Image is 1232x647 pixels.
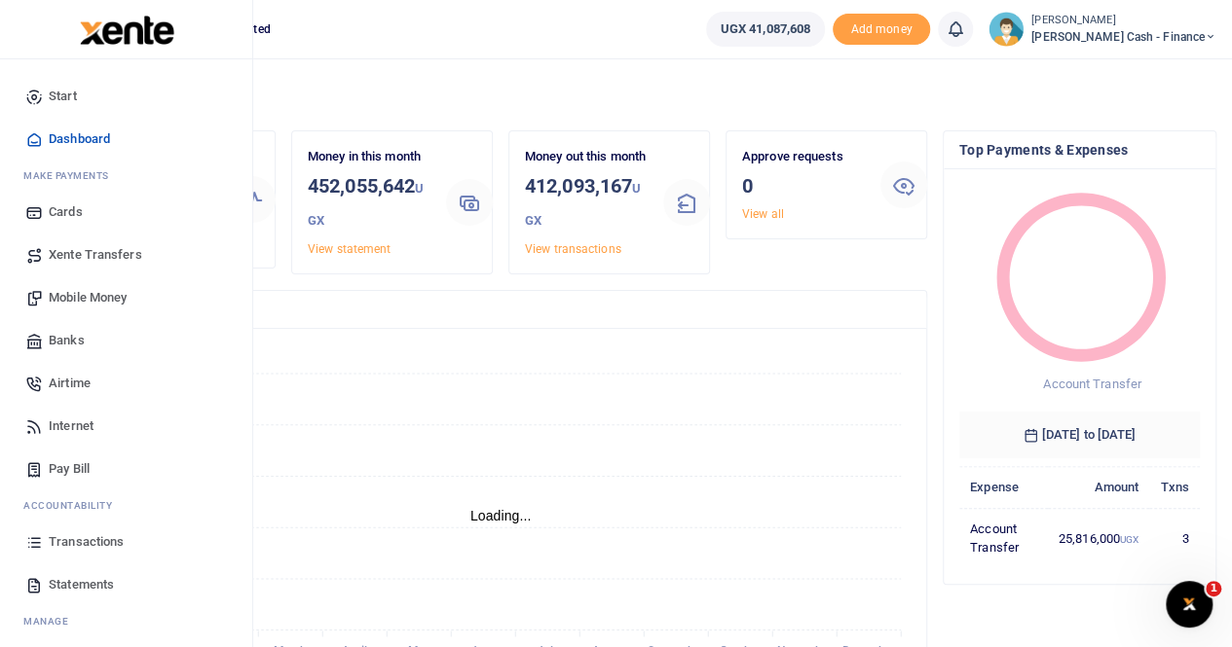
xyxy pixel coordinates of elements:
[49,459,90,479] span: Pay Bill
[833,14,930,46] span: Add money
[16,276,237,319] a: Mobile Money
[308,147,430,167] p: Money in this month
[1043,377,1141,391] span: Account Transfer
[16,448,237,490] a: Pay Bill
[525,171,648,235] h3: 412,093,167
[742,171,865,200] h3: 0
[16,606,237,636] li: M
[833,20,930,35] a: Add money
[49,416,93,436] span: Internet
[16,405,237,448] a: Internet
[49,87,77,106] span: Start
[525,242,621,256] a: View transactions
[833,14,930,46] li: Toup your wallet
[308,181,424,228] small: UGX
[49,575,114,594] span: Statements
[1166,581,1213,628] iframe: Intercom live chat
[1048,508,1150,568] td: 25,816,000
[1120,534,1139,545] small: UGX
[308,242,391,256] a: View statement
[78,21,174,36] a: logo-small logo-large logo-large
[470,508,532,523] text: Loading...
[74,84,1216,105] h4: Hello Pricillah
[959,139,1200,161] h4: Top Payments & Expenses
[721,19,810,39] span: UGX 41,087,608
[38,498,112,513] span: countability
[698,12,833,47] li: Wallet ballance
[742,207,784,221] a: View all
[33,168,109,183] span: ake Payments
[1031,28,1216,46] span: [PERSON_NAME] Cash - Finance
[49,374,91,393] span: Airtime
[16,161,237,191] li: M
[49,202,83,222] span: Cards
[49,129,110,149] span: Dashboard
[1149,508,1200,568] td: 3
[525,181,641,228] small: UGX
[959,508,1048,568] td: Account Transfer
[1048,466,1150,508] th: Amount
[1031,13,1216,29] small: [PERSON_NAME]
[16,118,237,161] a: Dashboard
[49,532,124,552] span: Transactions
[16,234,237,276] a: Xente Transfers
[49,245,142,265] span: Xente Transfers
[742,147,865,167] p: Approve requests
[989,12,1216,47] a: profile-user [PERSON_NAME] [PERSON_NAME] Cash - Finance
[49,331,85,350] span: Banks
[16,563,237,606] a: Statements
[989,12,1024,47] img: profile-user
[525,147,648,167] p: Money out this month
[16,191,237,234] a: Cards
[49,288,127,307] span: Mobile Money
[16,521,237,563] a: Transactions
[959,466,1048,508] th: Expense
[16,490,237,521] li: Ac
[91,299,911,320] h4: Transactions Overview
[16,362,237,405] a: Airtime
[33,614,69,629] span: anage
[16,75,237,118] a: Start
[1206,581,1221,596] span: 1
[706,12,825,47] a: UGX 41,087,608
[80,16,174,45] img: logo-large
[1149,466,1200,508] th: Txns
[308,171,430,235] h3: 452,055,642
[16,319,237,362] a: Banks
[959,412,1200,458] h6: [DATE] to [DATE]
